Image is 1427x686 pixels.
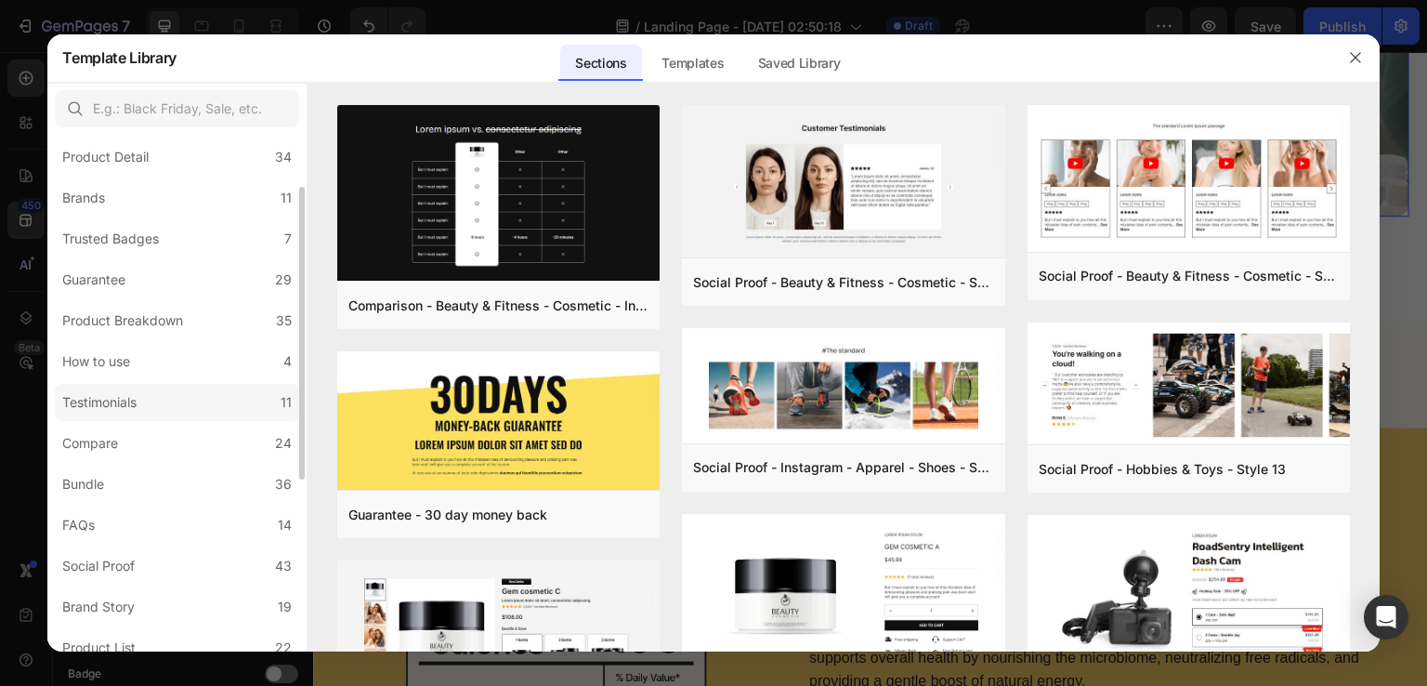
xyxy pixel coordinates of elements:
[62,637,136,659] div: Product List
[337,105,660,284] img: c19.png
[275,146,292,168] div: 34
[62,596,135,618] div: Brand Story
[62,228,159,250] div: Trusted Badges
[743,45,856,82] div: Saved Library
[62,33,177,82] h2: Template Library
[281,187,292,209] div: 11
[275,637,292,659] div: 22
[348,295,648,317] div: Comparison - Beauty & Fitness - Cosmetic - Ingredients - Style 19
[283,350,292,373] div: 4
[62,350,130,373] div: How to use
[560,45,641,82] div: Sections
[62,310,183,332] div: Product Breakdown
[682,328,1004,447] img: sp30.png
[1364,595,1408,640] div: Open Intercom Messenger
[1028,323,1350,449] img: sp13.png
[62,391,137,414] div: Testimonials
[62,432,118,455] div: Compare
[682,105,1004,261] img: sp16.png
[62,146,149,168] div: Product Detail
[496,547,1094,641] p: Kombucha is a nutrition-dense beverage brimming with gut-friendly probiotics, antioxidants, and e...
[62,555,135,577] div: Social Proof
[55,90,299,127] input: E.g.: Black Friday, Sale, etc.
[281,391,292,414] div: 11
[276,310,292,332] div: 35
[275,269,292,291] div: 29
[647,45,739,82] div: Templates
[494,476,1096,522] h2: Nutrition Powerhouse
[1028,105,1350,256] img: sp8.png
[348,504,547,526] div: Guarantee - 30 day money back
[275,432,292,455] div: 24
[693,456,993,479] div: Social Proof - Instagram - Apparel - Shoes - Style 30
[278,596,292,618] div: 19
[1039,458,1286,481] div: Social Proof - Hobbies & Toys - Style 13
[284,228,292,250] div: 7
[337,351,660,494] img: g30.png
[278,514,292,536] div: 14
[1039,265,1339,287] div: Social Proof - Beauty & Fitness - Cosmetic - Style 8
[62,514,95,536] div: FAQs
[62,473,104,495] div: Bundle
[62,187,105,209] div: Brands
[275,473,292,495] div: 36
[275,555,292,577] div: 43
[62,269,125,291] div: Guarantee
[693,271,993,294] div: Social Proof - Beauty & Fitness - Cosmetic - Style 16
